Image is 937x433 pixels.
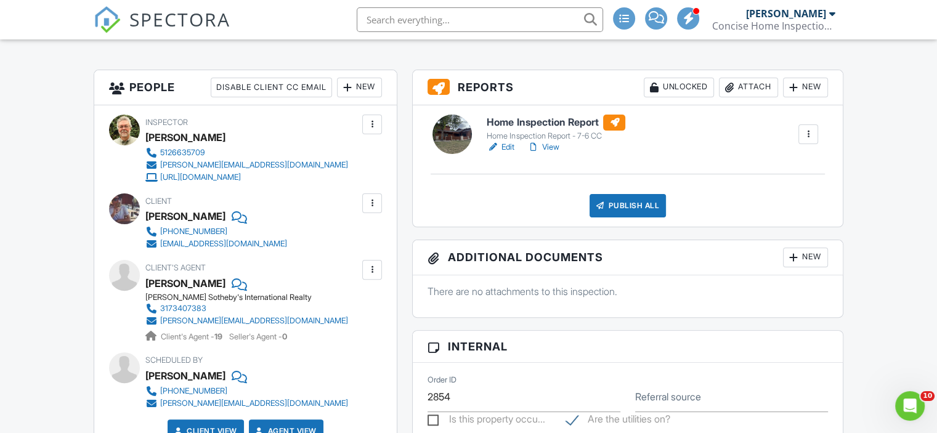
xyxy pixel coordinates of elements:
[145,207,225,225] div: [PERSON_NAME]
[145,302,348,315] a: 3173407383
[145,147,348,159] a: 5126635709
[160,399,348,408] div: [PERSON_NAME][EMAIL_ADDRESS][DOMAIN_NAME]
[145,315,348,327] a: [PERSON_NAME][EMAIL_ADDRESS][DOMAIN_NAME]
[783,78,828,97] div: New
[145,397,348,410] a: [PERSON_NAME][EMAIL_ADDRESS][DOMAIN_NAME]
[145,263,206,272] span: Client's Agent
[161,332,224,341] span: Client's Agent -
[428,285,828,298] p: There are no attachments to this inspection.
[357,7,603,32] input: Search everything...
[145,238,287,250] a: [EMAIL_ADDRESS][DOMAIN_NAME]
[487,115,625,142] a: Home Inspection Report Home Inspection Report - 7-6 CC
[337,78,382,97] div: New
[282,332,287,341] strong: 0
[145,128,225,147] div: [PERSON_NAME]
[129,6,230,32] span: SPECTORA
[229,332,287,341] span: Seller's Agent -
[413,331,843,363] h3: Internal
[145,366,225,385] div: [PERSON_NAME]
[160,304,206,314] div: 3173407383
[746,7,826,20] div: [PERSON_NAME]
[145,274,225,293] a: [PERSON_NAME]
[719,78,778,97] div: Attach
[145,118,188,127] span: Inspector
[145,385,348,397] a: [PHONE_NUMBER]
[635,390,701,403] label: Referral source
[214,332,222,341] strong: 19
[160,227,227,237] div: [PHONE_NUMBER]
[895,391,925,421] iframe: Intercom live chat
[160,148,205,158] div: 5126635709
[145,171,348,184] a: [URL][DOMAIN_NAME]
[160,160,348,170] div: [PERSON_NAME][EMAIL_ADDRESS][DOMAIN_NAME]
[94,6,121,33] img: The Best Home Inspection Software - Spectora
[712,20,835,32] div: Concise Home Inspection Services
[487,131,625,141] div: Home Inspection Report - 7-6 CC
[487,115,625,131] h6: Home Inspection Report
[566,413,670,429] label: Are the utilities on?
[145,355,203,365] span: Scheduled By
[527,141,559,153] a: View
[428,374,456,386] label: Order ID
[920,391,935,401] span: 10
[160,239,287,249] div: [EMAIL_ADDRESS][DOMAIN_NAME]
[644,78,714,97] div: Unlocked
[160,386,227,396] div: [PHONE_NUMBER]
[145,159,348,171] a: [PERSON_NAME][EMAIL_ADDRESS][DOMAIN_NAME]
[487,141,514,153] a: Edit
[145,293,358,302] div: [PERSON_NAME] Sotheby's International Realty
[94,17,230,42] a: SPECTORA
[160,316,348,326] div: [PERSON_NAME][EMAIL_ADDRESS][DOMAIN_NAME]
[783,248,828,267] div: New
[94,70,397,105] h3: People
[590,194,667,217] div: Publish All
[145,225,287,238] a: [PHONE_NUMBER]
[428,413,545,429] label: Is this property occupied?
[413,70,843,105] h3: Reports
[145,196,172,206] span: Client
[160,172,241,182] div: [URL][DOMAIN_NAME]
[211,78,332,97] div: Disable Client CC Email
[413,240,843,275] h3: Additional Documents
